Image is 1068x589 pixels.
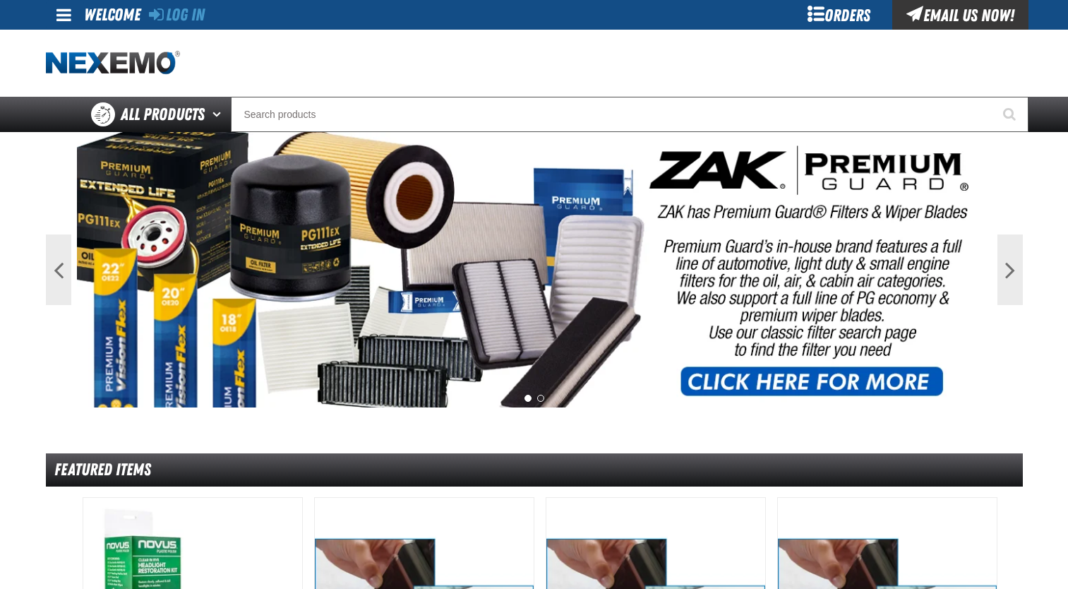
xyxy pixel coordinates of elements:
[231,97,1028,132] input: Search
[993,97,1028,132] button: Start Searching
[77,132,992,407] img: PG Filters & Wipers
[997,234,1023,305] button: Next
[208,97,231,132] button: Open All Products pages
[121,102,205,127] span: All Products
[149,5,205,25] a: Log In
[537,395,544,402] button: 2 of 2
[46,453,1023,487] div: Featured Items
[46,234,71,305] button: Previous
[46,51,180,76] img: Nexemo logo
[524,395,532,402] button: 1 of 2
